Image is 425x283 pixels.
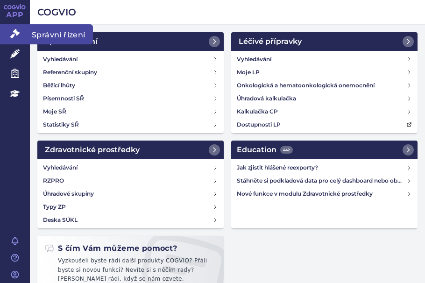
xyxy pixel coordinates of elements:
h4: Moje SŘ [43,107,66,116]
h2: Education [237,144,293,156]
a: Statistiky SŘ [39,118,222,131]
h4: Moje LP [237,68,260,77]
a: Písemnosti SŘ [39,92,222,105]
a: Stáhněte si podkladová data pro celý dashboard nebo obrázek grafu v COGVIO App modulu Analytics [233,174,416,187]
h4: Jak zjistit hlášené reexporty? [237,163,406,172]
a: Dostupnosti LP [233,118,416,131]
a: Vyhledávání [39,53,222,66]
h2: COGVIO [37,6,418,19]
a: Kalkulačka CP [233,105,416,118]
h4: Nové funkce v modulu Zdravotnické prostředky [237,189,406,198]
h4: Vyhledávání [43,55,78,64]
a: Úhradová kalkulačka [233,92,416,105]
a: Vyhledávání [39,161,222,174]
h4: Stáhněte si podkladová data pro celý dashboard nebo obrázek grafu v COGVIO App modulu Analytics [237,176,406,185]
h4: RZPRO [43,176,64,185]
a: Moje LP [233,66,416,79]
a: Typy ZP [39,200,222,213]
a: Onkologická a hematoonkologická onemocnění [233,79,416,92]
a: Deska SÚKL [39,213,222,226]
h4: Statistiky SŘ [43,120,79,129]
h2: Zdravotnické prostředky [45,144,140,156]
a: Vyhledávání [233,53,416,66]
a: Referenční skupiny [39,66,222,79]
a: Zdravotnické prostředky [37,141,224,159]
h4: Dostupnosti LP [237,120,281,129]
span: 442 [280,146,293,154]
h4: Deska SÚKL [43,215,78,225]
a: RZPRO [39,174,222,187]
span: Správní řízení [30,24,93,44]
a: Běžící lhůty [39,79,222,92]
h4: Písemnosti SŘ [43,94,84,103]
a: Léčivé přípravky [231,32,418,51]
h2: Léčivé přípravky [239,36,302,47]
a: Nové funkce v modulu Zdravotnické prostředky [233,187,416,200]
a: Education442 [231,141,418,159]
a: Správní řízení [37,32,224,51]
h4: Úhradová kalkulačka [237,94,296,103]
h4: Typy ZP [43,202,66,212]
h4: Vyhledávání [43,163,78,172]
h4: Vyhledávání [237,55,271,64]
h4: Běžící lhůty [43,81,75,90]
h4: Úhradové skupiny [43,189,94,198]
a: Úhradové skupiny [39,187,222,200]
a: Jak zjistit hlášené reexporty? [233,161,416,174]
h4: Onkologická a hematoonkologická onemocnění [237,81,375,90]
a: Moje SŘ [39,105,222,118]
h2: S čím Vám můžeme pomoct? [45,243,177,254]
h4: Kalkulačka CP [237,107,278,116]
h4: Referenční skupiny [43,68,97,77]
